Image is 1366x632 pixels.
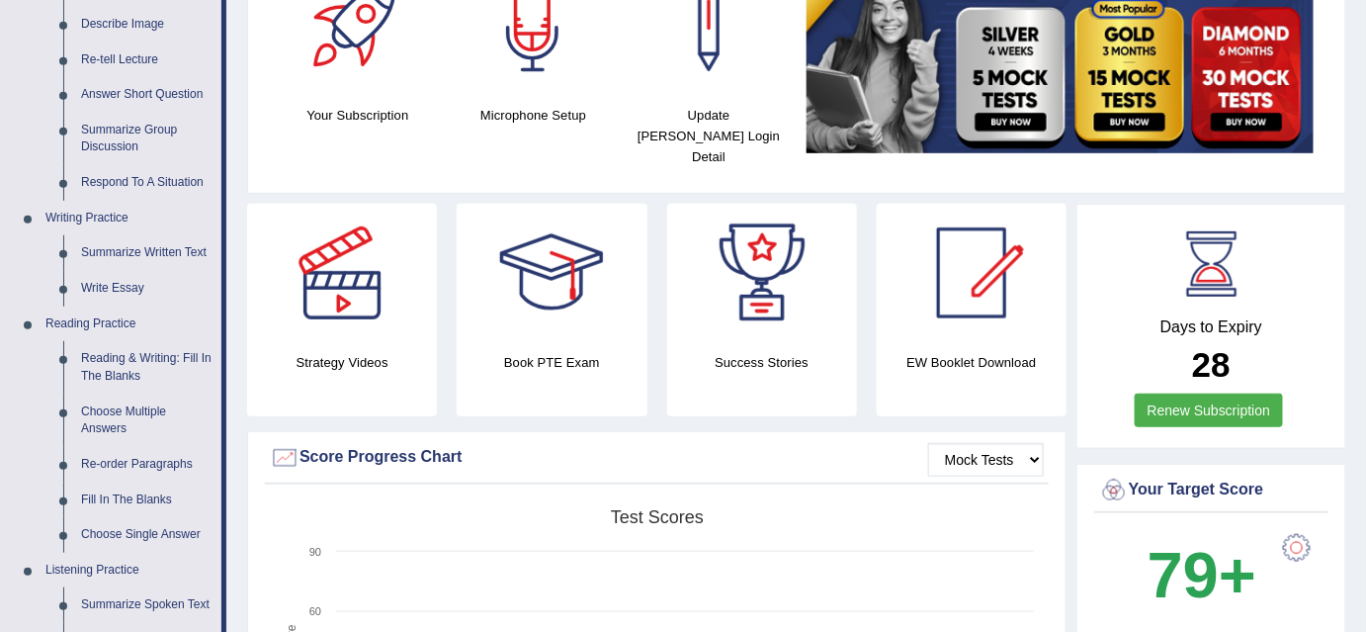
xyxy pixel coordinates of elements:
[1099,476,1323,505] div: Your Target Score
[72,43,221,78] a: Re-tell Lecture
[309,546,321,558] text: 90
[72,165,221,201] a: Respond To A Situation
[37,553,221,588] a: Listening Practice
[1135,394,1284,427] a: Renew Subscription
[37,307,221,342] a: Reading Practice
[270,443,1044,473] div: Score Progress Chart
[37,201,221,236] a: Writing Practice
[72,447,221,483] a: Re-order Paragraphs
[72,113,221,165] a: Summarize Group Discussion
[631,105,787,167] h4: Update [PERSON_NAME] Login Detail
[1099,318,1323,336] h4: Days to Expiry
[72,77,221,113] a: Answer Short Question
[72,517,221,553] a: Choose Single Answer
[72,587,221,623] a: Summarize Spoken Text
[611,507,704,527] tspan: Test scores
[877,352,1067,373] h4: EW Booklet Download
[1192,345,1231,384] b: 28
[72,7,221,43] a: Describe Image
[309,605,321,617] text: 60
[72,341,221,394] a: Reading & Writing: Fill In The Blanks
[667,352,857,373] h4: Success Stories
[72,271,221,307] a: Write Essay
[247,352,437,373] h4: Strategy Videos
[280,105,436,126] h4: Your Subscription
[72,395,221,447] a: Choose Multiple Answers
[72,483,221,518] a: Fill In The Blanks
[1148,539,1256,611] b: 79+
[72,235,221,271] a: Summarize Written Text
[457,352,646,373] h4: Book PTE Exam
[456,105,612,126] h4: Microphone Setup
